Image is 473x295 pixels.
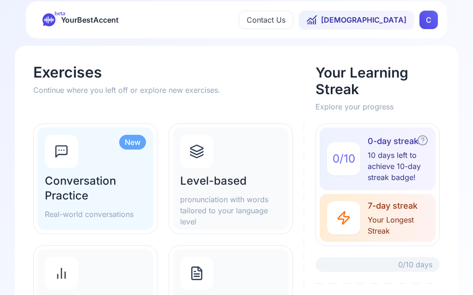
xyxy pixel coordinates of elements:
p: Real-world conversations [45,209,146,220]
a: betaYourBestAccent [35,14,126,27]
span: 7-day streak [368,200,436,213]
span: Your Longest Streak [368,215,436,237]
h2: Level-based [180,174,281,189]
a: NewConversation PracticeReal-world conversations [33,124,158,235]
span: 0-day streak [368,135,428,148]
p: Continue where you left off or explore new exercises. [33,85,304,96]
a: Level-basedpronunciation with words tailored to your language level [169,124,293,235]
p: Explore your progress [315,102,440,113]
p: pronunciation with words tailored to your language level [180,194,281,228]
span: YourBestAccent [61,14,119,27]
div: New [119,135,146,150]
span: 10 days left to achieve 10-day streak badge! [368,150,428,183]
button: [DEMOGRAPHIC_DATA] [299,11,414,30]
h2: Your Learning Streak [315,65,440,98]
h2: Conversation Practice [45,174,146,204]
button: CC [419,11,438,30]
span: beta [55,10,65,18]
span: [DEMOGRAPHIC_DATA] [321,15,406,26]
button: Contact Us [239,11,293,30]
span: 0/10 days [398,259,432,271]
span: 0 / 10 [333,152,355,167]
h1: Exercises [33,65,304,81]
div: C [419,11,438,30]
